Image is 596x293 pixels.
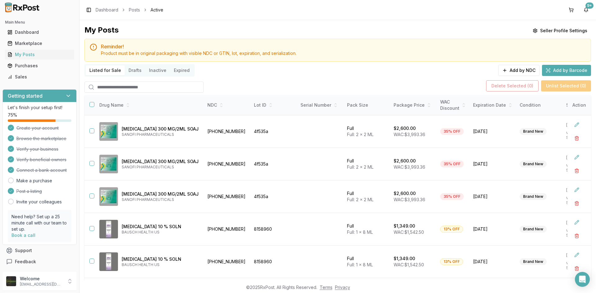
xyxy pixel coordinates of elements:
td: 8158960 [250,246,297,278]
img: RxPost Logo [2,2,42,12]
button: Edit [571,152,582,163]
div: Serial Number [300,102,340,108]
img: Dupixent 300 MG/2ML SOAJ [99,122,118,141]
p: [MEDICAL_DATA] 10 % SOLN [122,256,199,262]
button: Edit [571,119,582,130]
td: [PHONE_NUMBER] [204,246,250,278]
div: 9+ [585,2,594,9]
td: 4f535a [250,180,297,213]
td: [PHONE_NUMBER] [204,148,250,180]
div: Brand New [520,161,547,167]
div: Brand New [520,193,547,200]
p: via NDC Search [566,195,590,205]
p: Welcome [20,276,63,282]
span: WAC: $3,993.36 [394,164,425,170]
a: Terms [320,285,332,290]
a: Sales [5,71,74,82]
button: Delete [571,198,582,209]
div: WAC Discount [440,99,466,111]
img: Dupixent 300 MG/2ML SOAJ [99,155,118,173]
p: [MEDICAL_DATA] 300 MG/2ML SOAJ [122,126,199,132]
p: $2,600.00 [394,125,416,131]
span: Create your account [16,125,59,131]
a: Purchases [5,60,74,71]
div: NDC [207,102,246,108]
span: Feedback [15,259,36,265]
span: Verify beneficial owners [16,157,66,163]
nav: breadcrumb [96,7,163,13]
div: Lot ID [254,102,293,108]
div: 35% OFF [440,193,464,200]
a: Make a purchase [16,178,52,184]
span: WAC: $1,542.50 [394,262,424,267]
div: My Posts [7,51,72,58]
span: Connect a bank account [16,167,67,173]
p: [DATE] [566,253,590,258]
p: [MEDICAL_DATA] 10 % SOLN [122,224,199,230]
button: Marketplace [2,38,77,48]
td: Full [343,213,390,246]
a: Posts [129,7,140,13]
td: Full [343,246,390,278]
h5: Reminder! [101,44,586,49]
td: [PHONE_NUMBER] [204,213,250,246]
div: 13% OFF [440,226,463,233]
span: WAC: $3,993.36 [394,197,425,202]
p: BAUSCH HEALTH US [122,262,199,267]
p: Need help? Set up a 25 minute call with our team to set up. [11,214,68,232]
td: Full [343,115,390,148]
p: [DATE] [566,188,590,193]
button: Inactive [145,65,170,75]
div: Package Price [394,102,433,108]
p: SANOFI PHARMACEUTICALS [122,197,199,202]
h3: Getting started [8,92,43,100]
div: 13% OFF [440,258,463,265]
p: [MEDICAL_DATA] 300 MG/2ML SOAJ [122,191,199,197]
span: [DATE] [473,161,512,167]
button: 9+ [581,5,591,15]
div: 35% OFF [440,128,464,135]
button: Edit [571,217,582,228]
a: Invite your colleagues [16,199,62,205]
td: Full [343,180,390,213]
span: [DATE] [473,259,512,265]
div: Dashboard [7,29,72,35]
div: Purchases [7,63,72,69]
span: Full: 2 x 2 ML [347,132,373,137]
img: User avatar [6,276,16,286]
button: Edit [571,184,582,195]
div: My Posts [84,25,119,36]
a: Dashboard [5,27,74,38]
p: $2,600.00 [394,158,416,164]
td: 8158960 [250,213,297,246]
span: Full: 2 x 2 ML [347,164,373,170]
button: Delete [571,230,582,242]
img: Jublia 10 % SOLN [99,220,118,238]
div: Marketplace [7,40,72,47]
p: SANOFI PHARMACEUTICALS [122,132,199,137]
a: Marketplace [5,38,74,49]
td: Full [343,148,390,180]
button: Delete [571,165,582,176]
button: Delete [571,133,582,144]
p: via NDC Search [566,228,590,238]
a: My Posts [5,49,74,60]
div: Product must be in original packaging with visible NDC or GTIN, lot, expiration, and serialization. [101,50,586,56]
span: [DATE] [473,128,512,135]
div: Brand New [520,128,547,135]
span: Active [151,7,163,13]
td: [PHONE_NUMBER] [204,115,250,148]
img: Jublia 10 % SOLN [99,252,118,271]
button: Edit [571,249,582,260]
span: WAC: $3,993.36 [394,132,425,137]
p: Let's finish your setup first! [8,104,71,111]
span: Full: 1 x 8 ML [347,229,373,235]
h2: Main Menu [5,20,74,25]
span: Full: 2 x 2 ML [347,197,373,202]
button: Delete [571,263,582,274]
a: Book a call [11,233,35,238]
div: Brand New [520,258,547,265]
p: [DATE] [566,220,590,225]
p: via NDC Search [566,130,590,140]
div: Expiration Date [473,102,512,108]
